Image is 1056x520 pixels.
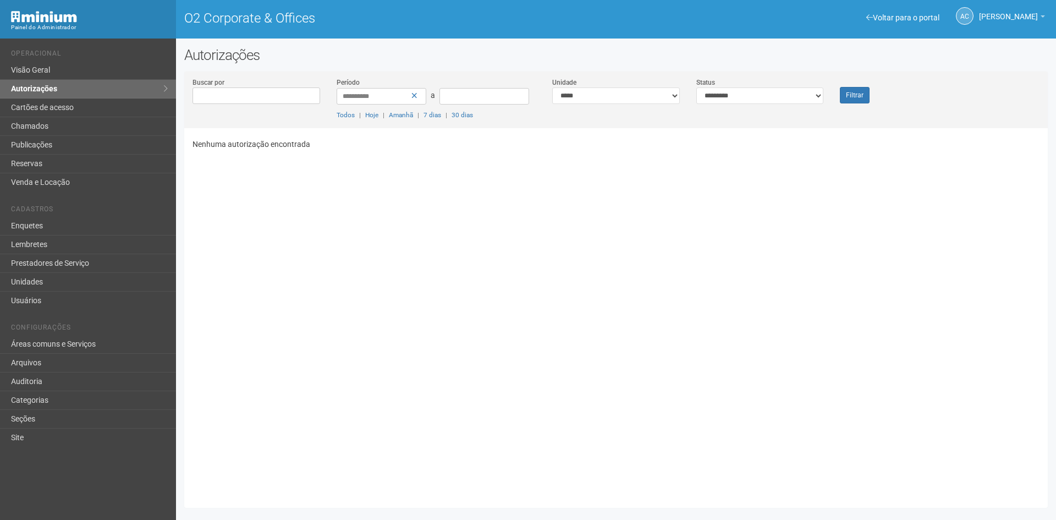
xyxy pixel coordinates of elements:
[337,78,360,87] label: Período
[840,87,870,103] button: Filtrar
[424,111,441,119] a: 7 dias
[184,11,608,25] h1: O2 Corporate & Offices
[552,78,576,87] label: Unidade
[431,91,435,100] span: a
[11,23,168,32] div: Painel do Administrador
[184,47,1048,63] h2: Autorizações
[866,13,939,22] a: Voltar para o portal
[979,14,1045,23] a: [PERSON_NAME]
[956,7,974,25] a: AC
[389,111,413,119] a: Amanhã
[417,111,419,119] span: |
[193,139,1039,149] p: Nenhuma autorização encontrada
[383,111,384,119] span: |
[337,111,355,119] a: Todos
[365,111,378,119] a: Hoje
[11,11,77,23] img: Minium
[979,2,1038,21] span: Ana Carla de Carvalho Silva
[193,78,224,87] label: Buscar por
[696,78,715,87] label: Status
[11,324,168,335] li: Configurações
[11,50,168,61] li: Operacional
[11,205,168,217] li: Cadastros
[452,111,473,119] a: 30 dias
[446,111,447,119] span: |
[359,111,361,119] span: |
